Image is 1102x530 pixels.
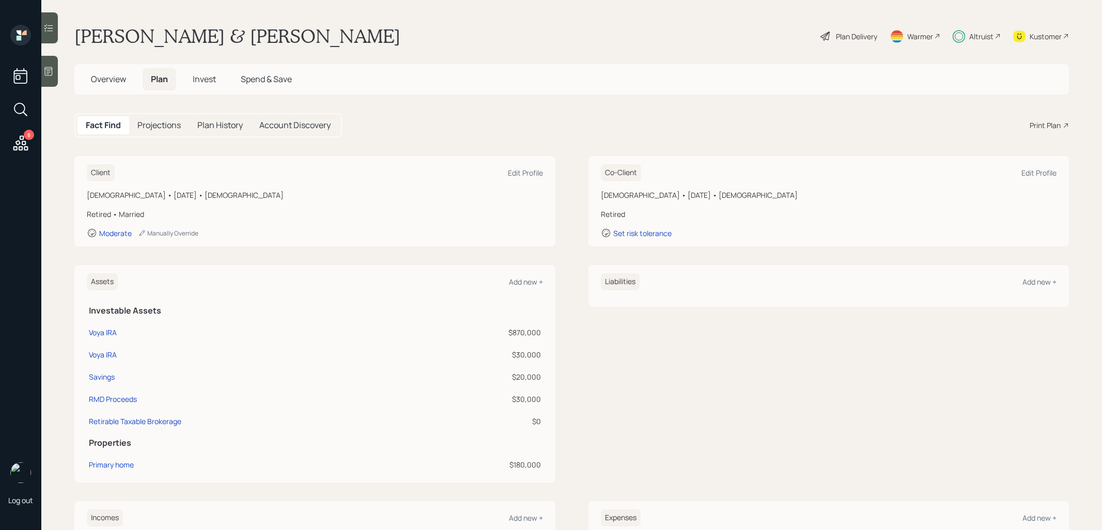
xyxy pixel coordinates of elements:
div: Voya IRA [89,349,117,360]
div: [DEMOGRAPHIC_DATA] • [DATE] • [DEMOGRAPHIC_DATA] [87,190,543,200]
div: Edit Profile [508,168,543,178]
h5: Projections [137,120,181,130]
h6: Liabilities [601,273,640,290]
div: [DEMOGRAPHIC_DATA] • [DATE] • [DEMOGRAPHIC_DATA] [601,190,1057,200]
div: $20,000 [420,371,541,382]
h6: Incomes [87,509,123,526]
h5: Investable Assets [89,306,541,316]
div: Moderate [99,228,132,238]
span: Plan [151,73,168,85]
div: $180,000 [420,459,541,470]
div: Add new + [509,277,543,287]
h5: Fact Find [86,120,121,130]
span: Overview [91,73,126,85]
div: Add new + [1022,277,1057,287]
h5: Properties [89,438,541,448]
div: Print Plan [1030,120,1061,131]
div: $0 [420,416,541,427]
div: RMD Proceeds [89,394,137,404]
div: Retirable Taxable Brokerage [89,416,181,427]
div: Voya IRA [89,327,117,338]
div: Retired • Married [87,209,543,220]
div: Add new + [1022,513,1057,523]
span: Spend & Save [241,73,292,85]
h6: Expenses [601,509,641,526]
h1: [PERSON_NAME] & [PERSON_NAME] [74,25,400,48]
div: $870,000 [420,327,541,338]
div: $30,000 [420,349,541,360]
div: Savings [89,371,115,382]
div: Log out [8,495,33,505]
h5: Account Discovery [259,120,331,130]
div: Edit Profile [1021,168,1057,178]
div: Altruist [969,31,994,42]
span: Invest [193,73,216,85]
div: Set risk tolerance [613,228,672,238]
div: Plan Delivery [836,31,877,42]
h5: Plan History [197,120,243,130]
h6: Client [87,164,115,181]
div: Add new + [509,513,543,523]
div: Kustomer [1030,31,1062,42]
div: Warmer [907,31,933,42]
div: Retired [601,209,1057,220]
div: Primary home [89,459,134,470]
div: $30,000 [420,394,541,404]
h6: Co-Client [601,164,641,181]
img: treva-nostdahl-headshot.png [10,462,31,483]
h6: Assets [87,273,118,290]
div: 8 [24,130,34,140]
div: Manually Override [138,229,198,238]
